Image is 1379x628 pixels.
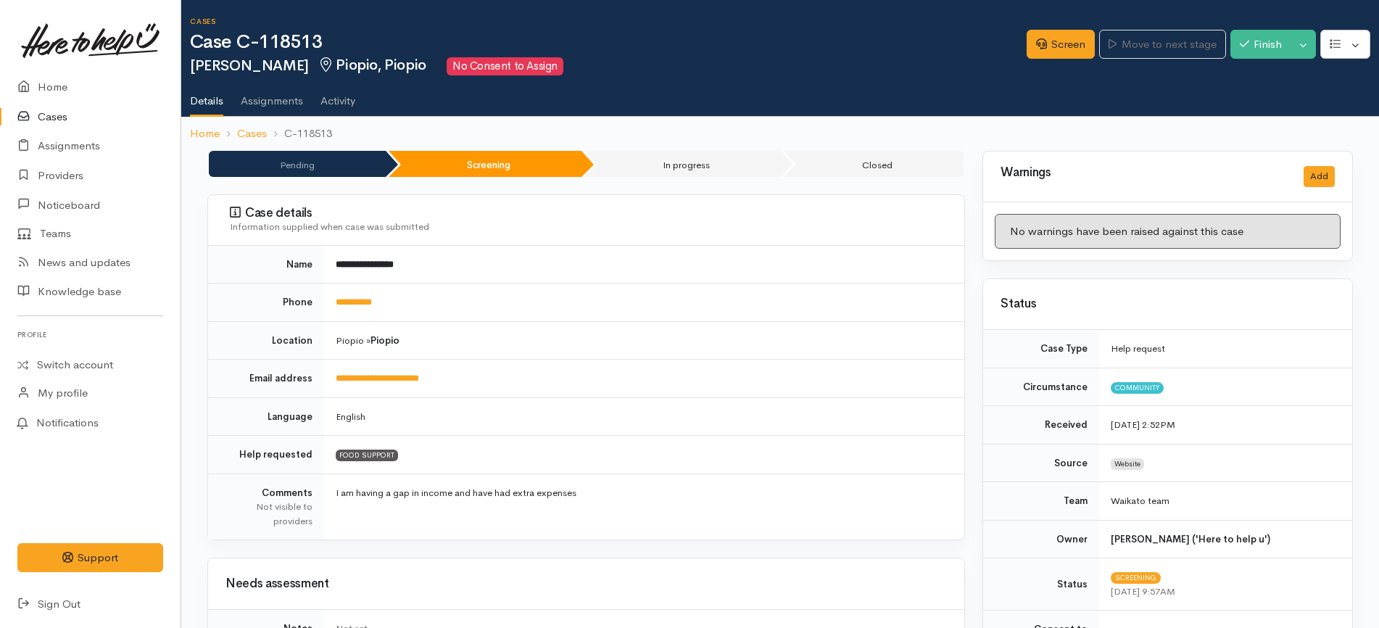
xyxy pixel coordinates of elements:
[324,397,964,436] td: English
[17,543,163,573] button: Support
[983,520,1099,558] td: Owner
[584,151,781,177] li: In progress
[1304,166,1335,187] button: Add
[209,151,386,177] li: Pending
[784,151,964,177] li: Closed
[181,117,1379,151] nav: breadcrumb
[318,56,426,74] span: Piopio, Piopio
[208,360,324,398] td: Email address
[983,368,1099,406] td: Circumstance
[389,151,581,177] li: Screening
[447,57,563,75] span: No Consent to Assign
[237,125,267,142] a: Cases
[208,397,324,436] td: Language
[208,284,324,322] td: Phone
[983,444,1099,482] td: Source
[370,334,399,347] b: Piopio
[1111,533,1270,545] b: [PERSON_NAME] ('Here to help u')
[190,57,1027,75] h2: [PERSON_NAME]
[995,214,1341,249] div: No warnings have been raised against this case
[190,17,1027,25] h6: Cases
[1111,382,1164,394] span: Community
[324,474,964,540] td: I am having a gap in income and have had extra expenses
[1099,30,1225,59] a: Move to next stage
[267,125,332,142] li: C-118513
[190,125,220,142] a: Home
[320,75,355,116] a: Activity
[1001,166,1286,180] h3: Warnings
[230,206,947,220] h3: Case details
[225,500,312,528] div: Not visible to providers
[1111,572,1161,584] span: Screening
[241,75,303,116] a: Assignments
[983,330,1099,368] td: Case Type
[190,75,223,117] a: Details
[208,436,324,474] td: Help requested
[225,577,947,591] h3: Needs assessment
[1111,418,1175,431] time: [DATE] 2:52PM
[208,474,324,540] td: Comments
[17,325,163,344] h6: Profile
[983,406,1099,445] td: Received
[1111,495,1169,507] span: Waikato team
[983,482,1099,521] td: Team
[1027,30,1095,59] a: Screen
[1099,330,1352,368] td: Help request
[1230,30,1291,59] button: Finish
[208,246,324,284] td: Name
[1111,584,1335,599] div: [DATE] 9:57AM
[208,321,324,360] td: Location
[1001,297,1335,311] h3: Status
[336,334,399,347] span: Piopio »
[1111,458,1144,470] span: Website
[190,32,1027,53] h1: Case C-118513
[983,558,1099,611] td: Status
[336,450,398,461] span: FOOD SUPPORT
[230,220,947,234] div: Information supplied when case was submitted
